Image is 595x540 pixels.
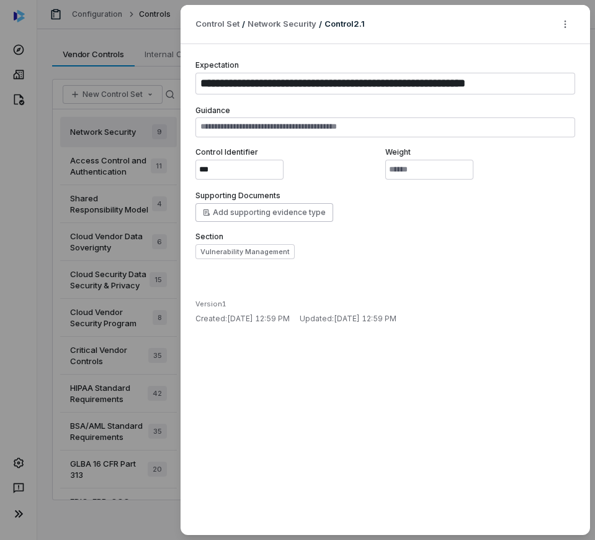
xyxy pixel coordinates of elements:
label: Supporting Documents [195,191,280,201]
label: Weight [385,147,575,157]
span: Control Set [195,18,239,30]
button: Vulnerability Management [195,244,295,259]
p: / [319,19,322,30]
a: Network Security [248,18,316,30]
button: More actions [555,15,575,34]
label: Expectation [195,60,239,70]
label: Section [195,232,575,242]
button: Add supporting evidence type [195,203,333,222]
span: Updated: [DATE] 12:59 PM [300,314,396,323]
label: Guidance [195,106,230,115]
label: Control Identifier [195,147,385,157]
span: Version 1 [195,300,226,308]
span: Created: [DATE] 12:59 PM [195,314,290,323]
p: / [242,19,245,30]
span: Control 2.1 [324,19,365,29]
